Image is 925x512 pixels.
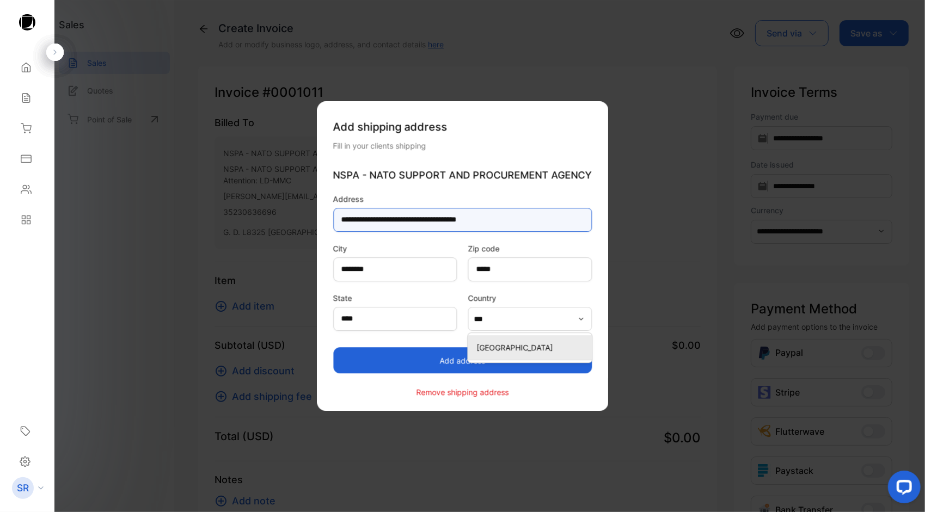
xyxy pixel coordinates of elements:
div: Fill in your clients shipping [333,140,592,151]
label: State [333,292,457,304]
button: Add address [333,347,592,373]
img: logo [19,14,35,30]
label: City [333,243,457,254]
p: Remove shipping address [416,386,509,398]
p: [GEOGRAPHIC_DATA] [477,342,588,353]
iframe: LiveChat chat widget [879,466,925,512]
label: Country [468,292,592,304]
span: Add shipping address [333,119,448,135]
p: NSPA - NATO SUPPORT AND PROCUREMENT AGENCY [333,162,592,188]
label: Zip code [468,243,592,254]
label: Address [333,193,592,205]
p: SR [17,481,29,495]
